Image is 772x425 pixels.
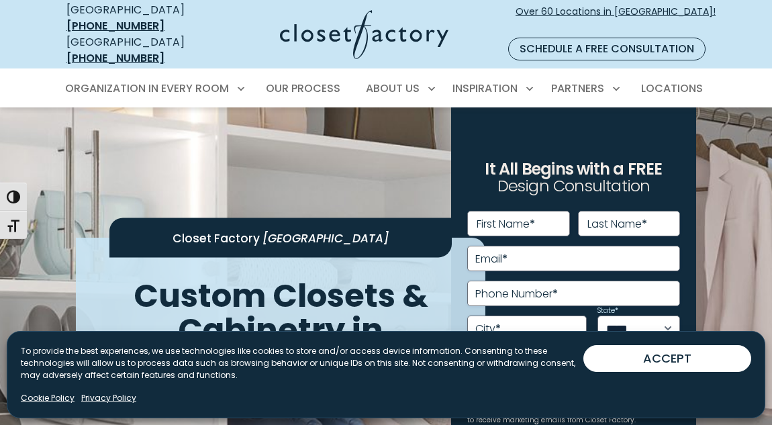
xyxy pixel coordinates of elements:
a: Cookie Policy [21,392,75,404]
button: ACCEPT [583,345,751,372]
a: [PHONE_NUMBER] [66,18,164,34]
span: It All Begins with a FREE [485,158,662,180]
span: Partners [551,81,604,96]
span: Closet Factory [173,230,260,246]
span: Organization in Every Room [65,81,229,96]
span: About Us [366,81,420,96]
nav: Primary Menu [56,70,716,107]
label: Phone Number [475,289,558,299]
small: By clicking Submit, I agree to the and consent to receive marketing emails from Closet Factory. [467,408,680,424]
div: [GEOGRAPHIC_DATA] [66,34,213,66]
img: Closet Factory Logo [280,10,448,59]
label: Last Name [587,219,647,230]
span: Locations [641,81,703,96]
a: [PHONE_NUMBER] [66,50,164,66]
a: Privacy Policy [81,392,136,404]
label: City [475,324,501,334]
label: First Name [477,219,535,230]
span: Over 60 Locations in [GEOGRAPHIC_DATA]! [516,5,716,33]
p: To provide the best experiences, we use technologies like cookies to store and/or access device i... [21,345,583,381]
span: Custom Closets & Cabinetry in [134,273,428,352]
label: State [597,308,618,314]
div: [GEOGRAPHIC_DATA] [66,2,213,34]
span: [GEOGRAPHIC_DATA] [262,230,389,246]
span: Design Consultation [497,175,650,197]
span: Our Process [266,81,340,96]
span: Inspiration [452,81,518,96]
a: Schedule a Free Consultation [508,38,706,60]
span: [GEOGRAPHIC_DATA] [107,327,681,388]
label: Email [475,254,508,265]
